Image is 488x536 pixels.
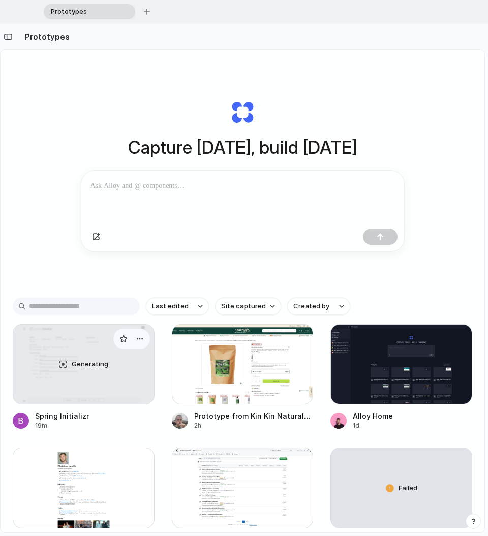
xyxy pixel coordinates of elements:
a: Alloy HomeAlloy Home1d [330,324,472,431]
span: Failed [399,483,417,493]
span: Site captured [221,301,266,311]
h2: Prototypes [20,30,70,43]
a: Spring InitializrGeneratingSpring Initializr19m [13,324,155,431]
div: Alloy Home [353,411,393,421]
div: 2h [194,421,314,430]
div: Spring Initializr [35,411,89,421]
button: Created by [287,298,350,315]
div: Prototype from Kin Kin Naturals Eco Dishwash Powder Lime and [PERSON_NAME] 2.5kg | Healthylife [194,411,314,421]
button: Last edited [146,298,209,315]
span: Last edited [152,301,189,311]
div: 19m [35,421,89,430]
button: Site captured [215,298,281,315]
a: Prototype from Kin Kin Naturals Eco Dishwash Powder Lime and Lemon Myrtle 2.5kg | HealthylifeProt... [172,324,314,431]
div: Prototypes [44,4,135,19]
span: Generating [72,359,108,369]
span: Prototypes [47,7,119,17]
div: 1d [353,421,393,430]
h1: Capture [DATE], build [DATE] [128,134,357,161]
span: Created by [293,301,329,311]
